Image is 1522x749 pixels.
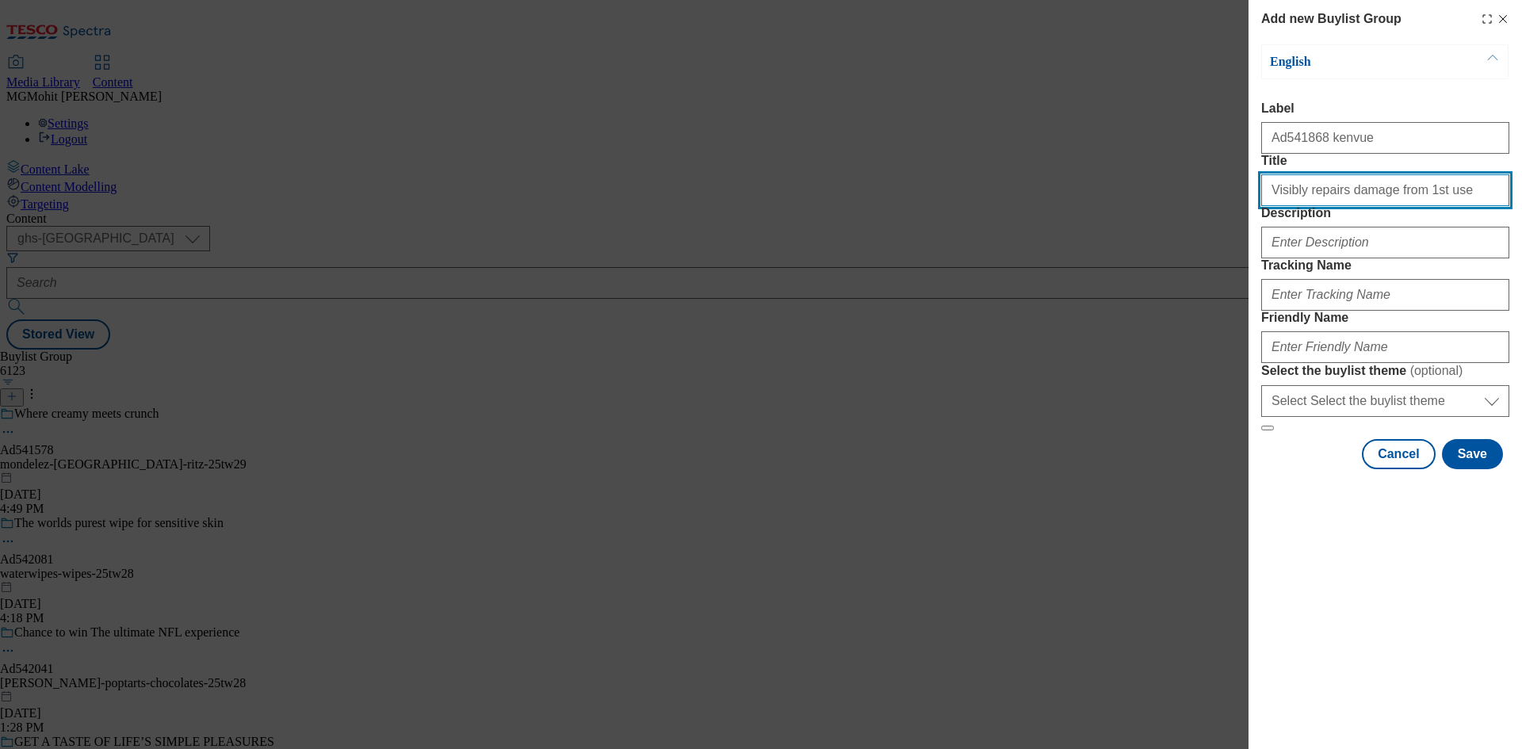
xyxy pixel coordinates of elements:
[1261,258,1509,273] label: Tracking Name
[1261,174,1509,206] input: Enter Title
[1261,331,1509,363] input: Enter Friendly Name
[1261,122,1509,154] input: Enter Label
[1261,227,1509,258] input: Enter Description
[1261,101,1509,116] label: Label
[1261,206,1509,220] label: Description
[1261,279,1509,311] input: Enter Tracking Name
[1261,10,1402,29] h4: Add new Buylist Group
[1270,54,1436,70] p: English
[1442,439,1503,469] button: Save
[1362,439,1435,469] button: Cancel
[1261,154,1509,168] label: Title
[1410,364,1463,377] span: ( optional )
[1261,363,1509,379] label: Select the buylist theme
[1261,311,1509,325] label: Friendly Name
